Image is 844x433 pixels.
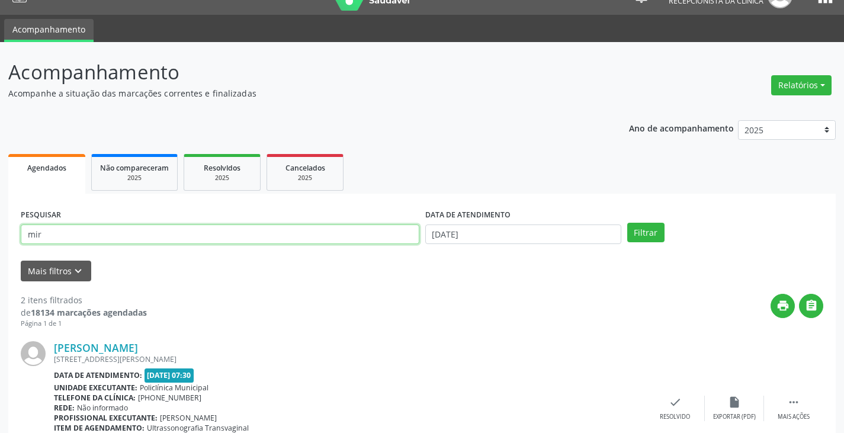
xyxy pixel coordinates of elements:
[54,370,142,380] b: Data de atendimento:
[54,354,646,364] div: [STREET_ADDRESS][PERSON_NAME]
[275,174,335,182] div: 2025
[145,368,194,382] span: [DATE] 07:30
[54,423,145,433] b: Item de agendamento:
[21,206,61,224] label: PESQUISAR
[27,163,66,173] span: Agendados
[771,75,832,95] button: Relatórios
[21,261,91,281] button: Mais filtroskeyboard_arrow_down
[805,299,818,312] i: 
[54,413,158,423] b: Profissional executante:
[72,265,85,278] i: keyboard_arrow_down
[425,224,621,245] input: Selecione um intervalo
[54,383,137,393] b: Unidade executante:
[192,174,252,182] div: 2025
[778,413,810,421] div: Mais ações
[160,413,217,423] span: [PERSON_NAME]
[147,423,249,433] span: Ultrassonografia Transvaginal
[100,174,169,182] div: 2025
[100,163,169,173] span: Não compareceram
[799,294,823,318] button: 
[21,306,147,319] div: de
[669,396,682,409] i: check
[54,403,75,413] b: Rede:
[54,393,136,403] b: Telefone da clínica:
[8,87,588,100] p: Acompanhe a situação das marcações correntes e finalizadas
[21,341,46,366] img: img
[54,341,138,354] a: [PERSON_NAME]
[627,223,665,243] button: Filtrar
[713,413,756,421] div: Exportar (PDF)
[8,57,588,87] p: Acompanhamento
[138,393,201,403] span: [PHONE_NUMBER]
[787,396,800,409] i: 
[4,19,94,42] a: Acompanhamento
[728,396,741,409] i: insert_drive_file
[771,294,795,318] button: print
[776,299,790,312] i: print
[21,224,419,245] input: Nome, CNS
[140,383,208,393] span: Policlínica Municipal
[629,120,734,135] p: Ano de acompanhamento
[285,163,325,173] span: Cancelados
[425,206,511,224] label: DATA DE ATENDIMENTO
[204,163,240,173] span: Resolvidos
[660,413,690,421] div: Resolvido
[21,319,147,329] div: Página 1 de 1
[77,403,128,413] span: Não informado
[31,307,147,318] strong: 18134 marcações agendadas
[21,294,147,306] div: 2 itens filtrados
